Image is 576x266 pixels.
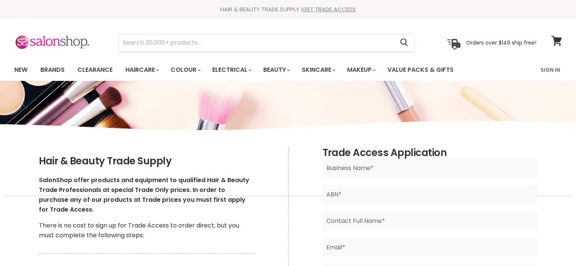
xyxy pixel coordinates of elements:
h2: Trade Access Application [323,147,537,159]
a: Colour [165,62,205,78]
nav: Main [5,59,571,81]
a: Skincare [296,62,340,78]
a: Sign In [536,62,565,78]
h2: Hair & Beauty Trade Supply [39,156,254,167]
a: Electrical [207,62,256,78]
p: There is no cost to sign up for Trade Access to order direct, but you must complete the following... [39,221,254,240]
a: GET TRADE ACCESS [303,5,356,13]
a: Value Packs & Gifts [382,62,459,78]
button: Search [394,34,414,51]
a: Haircare [120,62,164,78]
a: Beauty [258,62,295,78]
input: Search [119,34,394,51]
p: SalonShop offer products and equipment to qualified Hair & Beauty Trade Professionals at special ... [39,175,254,215]
div: HAIR & BEAUTY TRADE SUPPLY | [5,6,571,13]
a: New [9,62,33,78]
a: Makeup [341,62,380,78]
form: Product [119,34,415,52]
ul: Main menu [9,59,498,81]
p: Orders over $149 ship free! [466,39,536,46]
a: Brands [35,62,70,78]
a: Clearance [72,62,118,78]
